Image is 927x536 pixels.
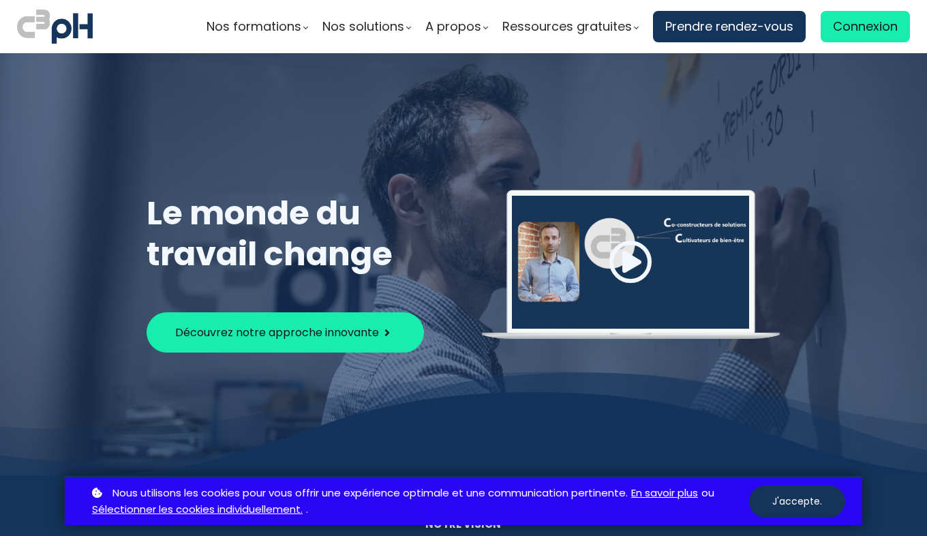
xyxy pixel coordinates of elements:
img: logo C3PH [17,7,93,46]
a: En savoir plus [631,485,698,502]
button: Découvrez notre approche innovante [147,312,424,353]
span: Nous utilisons les cookies pour vous offrir une expérience optimale et une communication pertinente. [112,485,628,502]
p: ou . [89,485,749,519]
a: Prendre rendez-vous [653,11,806,42]
span: Découvrez notre approche innovante [175,324,379,341]
span: Ressources gratuites [502,16,632,37]
span: Connexion [833,16,898,37]
span: Prendre rendez-vous [665,16,793,37]
span: Nos formations [207,16,301,37]
span: A propos [425,16,481,37]
span: Le monde du travail change [147,190,393,277]
a: Connexion [821,11,910,42]
span: Nos solutions [322,16,404,37]
a: Sélectionner les cookies individuellement. [92,501,303,518]
button: J'accepte. [749,486,845,518]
